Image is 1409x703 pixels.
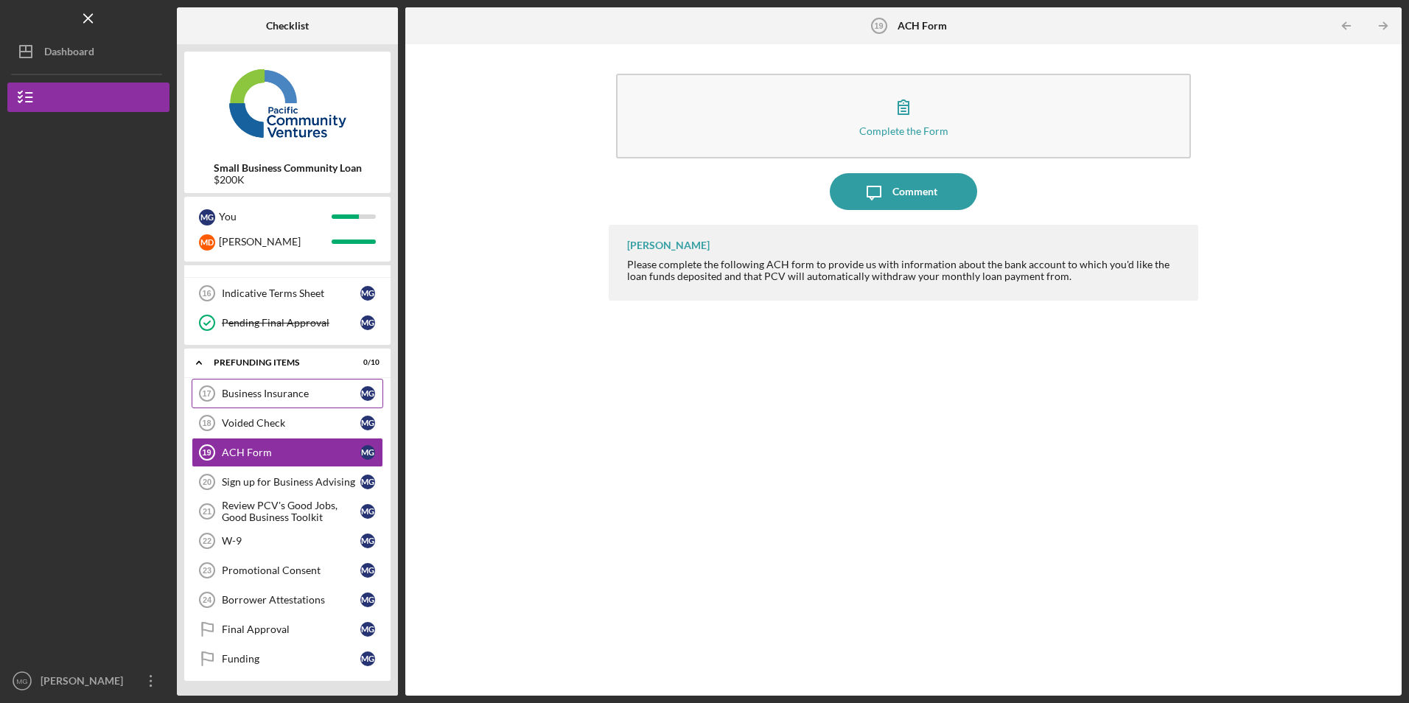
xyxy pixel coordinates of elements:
[199,234,215,251] div: M D
[7,666,169,696] button: MG[PERSON_NAME]
[360,504,375,519] div: M G
[627,239,710,251] div: [PERSON_NAME]
[203,566,211,575] tspan: 23
[627,259,1183,282] div: Please complete the following ACH form to provide us with information about the bank account to w...
[203,595,212,604] tspan: 24
[203,478,211,486] tspan: 20
[360,622,375,637] div: M G
[192,556,383,585] a: 23Promotional ConsentMG
[192,585,383,615] a: 24Borrower AttestationsMG
[203,536,211,545] tspan: 22
[892,173,937,210] div: Comment
[202,289,211,298] tspan: 16
[192,615,383,644] a: Final ApprovalMG
[360,386,375,401] div: M G
[360,563,375,578] div: M G
[192,408,383,438] a: 18Voided CheckMG
[192,497,383,526] a: 21Review PCV's Good Jobs, Good Business ToolkitMG
[898,20,947,32] b: ACH Form
[219,204,332,229] div: You
[184,59,391,147] img: Product logo
[360,416,375,430] div: M G
[222,653,360,665] div: Funding
[192,526,383,556] a: 22W-9MG
[222,564,360,576] div: Promotional Consent
[7,37,169,66] button: Dashboard
[360,651,375,666] div: M G
[192,308,383,337] a: Pending Final ApprovalMG
[37,666,133,699] div: [PERSON_NAME]
[859,125,948,136] div: Complete the Form
[222,447,360,458] div: ACH Form
[360,286,375,301] div: M G
[616,74,1190,158] button: Complete the Form
[874,21,883,30] tspan: 19
[192,467,383,497] a: 20Sign up for Business AdvisingMG
[266,20,309,32] b: Checklist
[830,173,977,210] button: Comment
[360,315,375,330] div: M G
[192,644,383,674] a: FundingMG
[214,174,362,186] div: $200K
[202,448,211,457] tspan: 19
[222,623,360,635] div: Final Approval
[219,229,332,254] div: [PERSON_NAME]
[16,677,27,685] text: MG
[222,476,360,488] div: Sign up for Business Advising
[192,279,383,308] a: 16Indicative Terms SheetMG
[214,358,343,367] div: Prefunding Items
[214,162,362,174] b: Small Business Community Loan
[203,507,211,516] tspan: 21
[360,475,375,489] div: M G
[192,438,383,467] a: 19ACH FormMG
[222,317,360,329] div: Pending Final Approval
[199,209,215,225] div: M G
[222,287,360,299] div: Indicative Terms Sheet
[222,594,360,606] div: Borrower Attestations
[360,592,375,607] div: M G
[360,445,375,460] div: M G
[192,379,383,408] a: 17Business InsuranceMG
[222,535,360,547] div: W-9
[353,358,380,367] div: 0 / 10
[202,389,211,398] tspan: 17
[222,388,360,399] div: Business Insurance
[360,534,375,548] div: M G
[222,417,360,429] div: Voided Check
[202,419,211,427] tspan: 18
[222,500,360,523] div: Review PCV's Good Jobs, Good Business Toolkit
[44,37,94,70] div: Dashboard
